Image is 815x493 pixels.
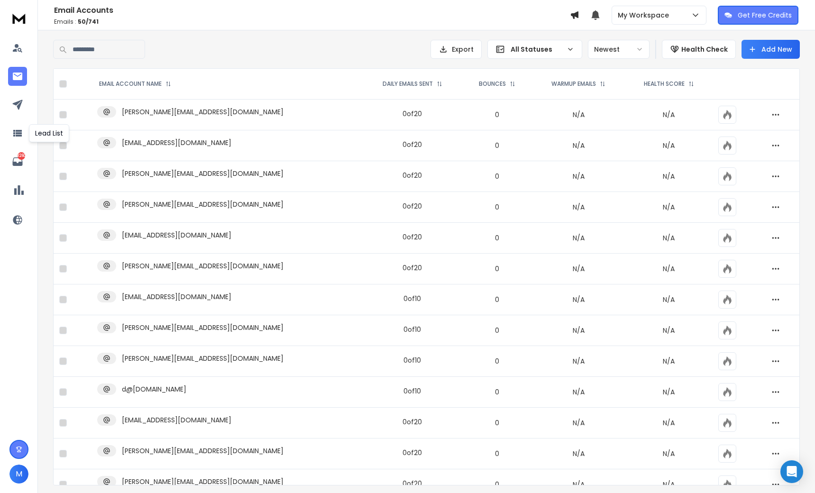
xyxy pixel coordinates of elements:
[403,201,422,211] div: 0 of 20
[403,294,421,303] div: 0 of 10
[122,415,231,425] p: [EMAIL_ADDRESS][DOMAIN_NAME]
[631,295,707,304] p: N/A
[479,80,506,88] p: BOUNCES
[403,386,421,396] div: 0 of 10
[403,263,422,273] div: 0 of 20
[532,192,625,223] td: N/A
[403,232,422,242] div: 0 of 20
[468,418,526,428] p: 0
[122,107,284,117] p: [PERSON_NAME][EMAIL_ADDRESS][DOMAIN_NAME]
[532,254,625,284] td: N/A
[532,161,625,192] td: N/A
[631,387,707,397] p: N/A
[631,449,707,458] p: N/A
[99,80,171,88] div: EMAIL ACCOUNT NAME
[618,10,673,20] p: My Workspace
[468,110,526,119] p: 0
[403,109,422,119] div: 0 of 20
[532,315,625,346] td: N/A
[9,9,28,27] img: logo
[403,417,422,427] div: 0 of 20
[738,10,792,20] p: Get Free Credits
[511,45,563,54] p: All Statuses
[532,438,625,469] td: N/A
[631,326,707,335] p: N/A
[122,446,284,456] p: [PERSON_NAME][EMAIL_ADDRESS][DOMAIN_NAME]
[468,356,526,366] p: 0
[780,460,803,483] div: Open Intercom Messenger
[468,295,526,304] p: 0
[78,18,99,26] span: 50 / 741
[631,110,707,119] p: N/A
[631,141,707,150] p: N/A
[383,80,433,88] p: DAILY EMAILS SENT
[532,377,625,408] td: N/A
[468,141,526,150] p: 0
[9,465,28,484] button: M
[644,80,685,88] p: HEALTH SCORE
[403,171,422,180] div: 0 of 20
[532,346,625,377] td: N/A
[122,200,284,209] p: [PERSON_NAME][EMAIL_ADDRESS][DOMAIN_NAME]
[532,223,625,254] td: N/A
[430,40,482,59] button: Export
[122,354,284,363] p: [PERSON_NAME][EMAIL_ADDRESS][DOMAIN_NAME]
[631,480,707,489] p: N/A
[468,233,526,243] p: 0
[742,40,800,59] button: Add New
[631,264,707,274] p: N/A
[122,169,284,178] p: [PERSON_NAME][EMAIL_ADDRESS][DOMAIN_NAME]
[681,45,728,54] p: Health Check
[122,138,231,147] p: [EMAIL_ADDRESS][DOMAIN_NAME]
[631,418,707,428] p: N/A
[122,384,186,394] p: d@[DOMAIN_NAME]
[122,261,284,271] p: [PERSON_NAME][EMAIL_ADDRESS][DOMAIN_NAME]
[8,152,27,171] a: 8260
[662,40,736,59] button: Health Check
[631,233,707,243] p: N/A
[631,356,707,366] p: N/A
[122,230,231,240] p: [EMAIL_ADDRESS][DOMAIN_NAME]
[403,140,422,149] div: 0 of 20
[532,130,625,161] td: N/A
[54,5,570,16] h1: Email Accounts
[532,408,625,438] td: N/A
[532,100,625,130] td: N/A
[468,387,526,397] p: 0
[468,264,526,274] p: 0
[468,449,526,458] p: 0
[54,18,570,26] p: Emails :
[588,40,650,59] button: Newest
[122,292,231,301] p: [EMAIL_ADDRESS][DOMAIN_NAME]
[532,284,625,315] td: N/A
[29,124,69,142] div: Lead List
[468,172,526,181] p: 0
[468,326,526,335] p: 0
[631,202,707,212] p: N/A
[18,152,25,160] p: 8260
[631,172,707,181] p: N/A
[122,477,284,486] p: [PERSON_NAME][EMAIL_ADDRESS][DOMAIN_NAME]
[403,356,421,365] div: 0 of 10
[468,202,526,212] p: 0
[468,480,526,489] p: 0
[718,6,798,25] button: Get Free Credits
[403,325,421,334] div: 0 of 10
[403,448,422,457] div: 0 of 20
[403,479,422,488] div: 0 of 20
[551,80,596,88] p: WARMUP EMAILS
[122,323,284,332] p: [PERSON_NAME][EMAIL_ADDRESS][DOMAIN_NAME]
